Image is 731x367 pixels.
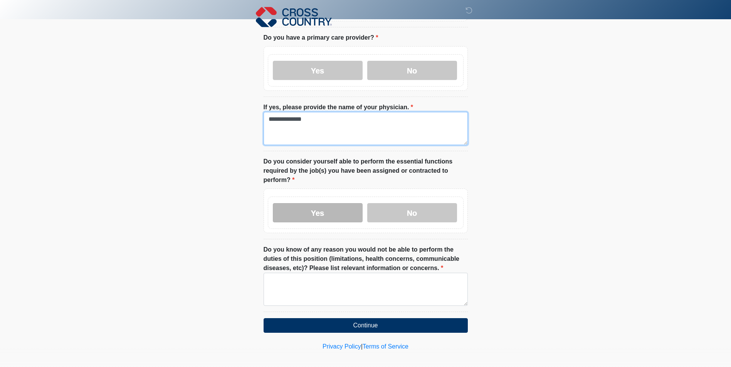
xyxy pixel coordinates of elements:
button: Continue [264,318,468,333]
label: No [367,203,457,222]
a: | [361,343,363,350]
a: Terms of Service [363,343,408,350]
label: No [367,61,457,80]
label: Do you know of any reason you would not be able to perform the duties of this position (limitatio... [264,245,468,273]
label: Do you have a primary care provider? [264,33,378,42]
img: Cross Country Logo [256,6,332,28]
label: Yes [273,61,363,80]
a: Privacy Policy [323,343,361,350]
label: If yes, please provide the name of your physician. [264,103,413,112]
label: Yes [273,203,363,222]
label: Do you consider yourself able to perform the essential functions required by the job(s) you have ... [264,157,468,185]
